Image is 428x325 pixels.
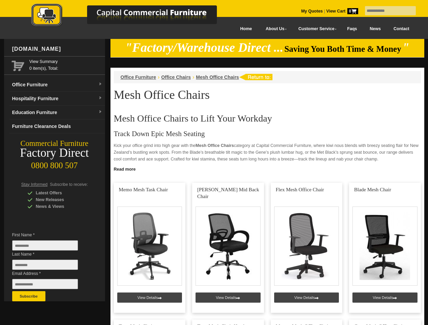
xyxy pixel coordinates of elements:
h3: Track Down Epic Mesh Seating [114,130,421,137]
span: First Name * [12,232,88,238]
a: Office Furniture [121,74,156,80]
a: Faqs [341,21,364,37]
em: " [402,41,409,55]
input: Last Name * [12,260,78,270]
img: dropdown [98,96,102,100]
div: 0800 800 507 [4,157,105,170]
a: About Us [258,21,291,37]
a: Mesh Office Chairs [196,74,239,80]
img: dropdown [98,82,102,86]
li: › [158,74,160,81]
img: Capital Commercial Furniture Logo [13,3,250,28]
div: News & Views [27,203,92,210]
a: View Cart0 [325,9,358,14]
a: News [363,21,387,37]
span: Subscribe to receive: [50,182,88,187]
a: Customer Service [291,21,341,37]
div: New Releases [27,196,92,203]
span: Saving You Both Time & Money [284,44,401,53]
a: Contact [387,21,415,37]
a: View Summary [29,58,102,65]
div: Commercial Furniture [4,139,105,148]
span: 0 [347,8,358,14]
img: return to [239,74,272,80]
em: "Factory/Warehouse Direct ... [125,41,283,55]
h1: Mesh Office Chairs [114,88,421,101]
div: [DOMAIN_NAME] [9,39,105,59]
a: Office Chairs [161,74,191,80]
a: Office Furnituredropdown [9,78,105,92]
h2: Mesh Office Chairs to Lift Your Workday [114,113,421,124]
input: First Name * [12,240,78,251]
p: Kick your office grind into high gear with the category at Capital Commercial Furniture, where ki... [114,142,421,162]
div: Latest Offers [27,190,92,196]
a: Furniture Clearance Deals [9,120,105,133]
span: Email Address * [12,270,88,277]
span: 0 item(s), Total: [29,58,102,71]
span: Last Name * [12,251,88,258]
input: Email Address * [12,279,78,289]
a: Hospitality Furnituredropdown [9,92,105,106]
a: My Quotes [301,9,323,14]
a: Capital Commercial Furniture Logo [13,3,250,30]
strong: View Cart [326,9,358,14]
img: dropdown [98,110,102,114]
strong: Mesh Office Chairs [196,143,234,148]
a: Education Furnituredropdown [9,106,105,120]
a: Click to read more [110,164,424,173]
button: Subscribe [12,291,45,301]
div: Factory Direct [4,148,105,158]
span: Stay Informed [21,182,48,187]
li: › [192,74,194,81]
